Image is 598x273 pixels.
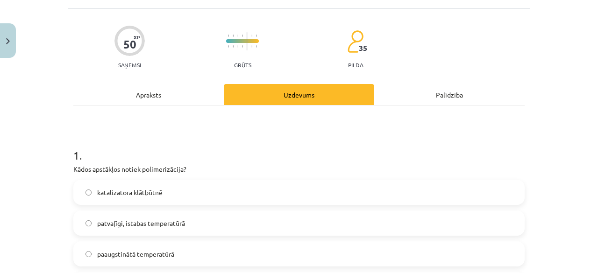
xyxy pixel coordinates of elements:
[256,45,257,48] img: icon-short-line-57e1e144782c952c97e751825c79c345078a6d821885a25fce030b3d8c18986b.svg
[359,44,367,52] span: 35
[97,249,174,259] span: paaugstinātā temperatūrā
[228,45,229,48] img: icon-short-line-57e1e144782c952c97e751825c79c345078a6d821885a25fce030b3d8c18986b.svg
[347,30,363,53] img: students-c634bb4e5e11cddfef0936a35e636f08e4e9abd3cc4e673bd6f9a4125e45ecb1.svg
[73,164,525,174] p: Kādos apstākļos notiek polimerizācija?
[348,62,363,68] p: pilda
[237,45,238,48] img: icon-short-line-57e1e144782c952c97e751825c79c345078a6d821885a25fce030b3d8c18986b.svg
[114,62,145,68] p: Saņemsi
[97,188,163,197] span: katalizatora klātbūtnē
[256,35,257,37] img: icon-short-line-57e1e144782c952c97e751825c79c345078a6d821885a25fce030b3d8c18986b.svg
[233,35,234,37] img: icon-short-line-57e1e144782c952c97e751825c79c345078a6d821885a25fce030b3d8c18986b.svg
[224,84,374,105] div: Uzdevums
[134,35,140,40] span: XP
[251,45,252,48] img: icon-short-line-57e1e144782c952c97e751825c79c345078a6d821885a25fce030b3d8c18986b.svg
[73,84,224,105] div: Apraksts
[242,45,243,48] img: icon-short-line-57e1e144782c952c97e751825c79c345078a6d821885a25fce030b3d8c18986b.svg
[85,251,92,257] input: paaugstinātā temperatūrā
[6,38,10,44] img: icon-close-lesson-0947bae3869378f0d4975bcd49f059093ad1ed9edebbc8119c70593378902aed.svg
[234,62,251,68] p: Grūts
[251,35,252,37] img: icon-short-line-57e1e144782c952c97e751825c79c345078a6d821885a25fce030b3d8c18986b.svg
[374,84,525,105] div: Palīdzība
[242,35,243,37] img: icon-short-line-57e1e144782c952c97e751825c79c345078a6d821885a25fce030b3d8c18986b.svg
[73,133,525,161] h1: 1 .
[237,35,238,37] img: icon-short-line-57e1e144782c952c97e751825c79c345078a6d821885a25fce030b3d8c18986b.svg
[85,189,92,196] input: katalizatora klātbūtnē
[233,45,234,48] img: icon-short-line-57e1e144782c952c97e751825c79c345078a6d821885a25fce030b3d8c18986b.svg
[123,38,136,51] div: 50
[85,220,92,226] input: patvaļīgi, istabas temperatūrā
[97,218,185,228] span: patvaļīgi, istabas temperatūrā
[228,35,229,37] img: icon-short-line-57e1e144782c952c97e751825c79c345078a6d821885a25fce030b3d8c18986b.svg
[247,32,248,50] img: icon-long-line-d9ea69661e0d244f92f715978eff75569469978d946b2353a9bb055b3ed8787d.svg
